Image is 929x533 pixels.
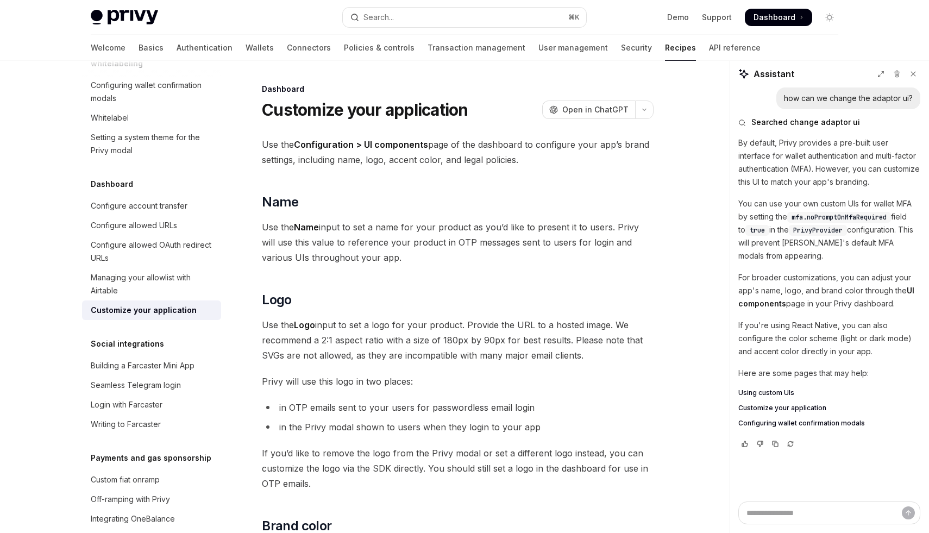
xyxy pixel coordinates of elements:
[754,438,767,449] button: Vote that response was not good
[363,11,394,24] div: Search...
[738,404,920,412] a: Customize your application
[82,415,221,434] a: Writing to Farcaster
[754,12,795,23] span: Dashboard
[738,271,920,310] p: For broader customizations, you can adjust your app's name, logo, and brand color through the pag...
[91,512,175,525] div: Integrating OneBalance
[82,395,221,415] a: Login with Farcaster
[667,12,689,23] a: Demo
[702,12,732,23] a: Support
[91,131,215,157] div: Setting a system theme for the Privy modal
[902,506,915,519] button: Send message
[745,9,812,26] a: Dashboard
[262,446,654,491] span: If you’d like to remove the logo from the Privy modal or set a different logo instead, you can cu...
[91,379,181,392] div: Seamless Telegram login
[262,84,654,95] div: Dashboard
[91,493,170,506] div: Off-ramping with Privy
[754,67,794,80] span: Assistant
[738,319,920,358] p: If you're using React Native, you can also configure the color scheme (light or dark mode) and ac...
[246,35,274,61] a: Wallets
[793,226,843,235] span: PrivyProvider
[751,117,860,128] span: Searched change adaptor ui
[91,473,160,486] div: Custom fiat onramp
[91,359,194,372] div: Building a Farcaster Mini App
[82,470,221,490] a: Custom fiat onramp
[262,100,468,120] h1: Customize your application
[262,137,654,167] span: Use the page of the dashboard to configure your app’s brand settings, including name, logo, accen...
[91,111,129,124] div: Whitelabel
[139,35,164,61] a: Basics
[738,286,914,308] strong: UI components
[91,304,197,317] div: Customize your application
[562,104,629,115] span: Open in ChatGPT
[91,452,211,465] h5: Payments and gas sponsorship
[262,419,654,435] li: in the Privy modal shown to users when they login to your app
[91,178,133,191] h5: Dashboard
[738,419,865,428] span: Configuring wallet confirmation modals
[262,193,299,211] span: Name
[262,374,654,389] span: Privy will use this logo in two places:
[542,101,635,119] button: Open in ChatGPT
[738,117,920,128] button: Searched change adaptor ui
[82,300,221,320] a: Customize your application
[294,139,428,150] strong: Configuration > UI components
[91,219,177,232] div: Configure allowed URLs
[82,268,221,300] a: Managing your allowlist with Airtable
[344,35,415,61] a: Policies & controls
[82,108,221,128] a: Whitelabel
[738,388,920,397] a: Using custom UIs
[738,419,920,428] a: Configuring wallet confirmation modals
[91,271,215,297] div: Managing your allowlist with Airtable
[738,438,751,449] button: Vote that response was good
[784,438,797,449] button: Reload last chat
[709,35,761,61] a: API reference
[91,337,164,350] h5: Social integrations
[91,239,215,265] div: Configure allowed OAuth redirect URLs
[428,35,525,61] a: Transaction management
[82,196,221,216] a: Configure account transfer
[91,10,158,25] img: light logo
[262,220,654,265] span: Use the input to set a name for your product as you’d like to present it to users. Privy will use...
[738,501,920,524] textarea: Ask a question...
[82,76,221,108] a: Configuring wallet confirmation modals
[621,35,652,61] a: Security
[538,35,608,61] a: User management
[738,388,794,397] span: Using custom UIs
[82,235,221,268] a: Configure allowed OAuth redirect URLs
[82,509,221,529] a: Integrating OneBalance
[738,197,920,262] p: You can use your own custom UIs for wallet MFA by setting the field to in the configuration. This...
[91,35,125,61] a: Welcome
[294,222,319,233] strong: Name
[91,199,187,212] div: Configure account transfer
[82,490,221,509] a: Off-ramping with Privy
[287,35,331,61] a: Connectors
[821,9,838,26] button: Toggle dark mode
[91,418,161,431] div: Writing to Farcaster
[82,128,221,160] a: Setting a system theme for the Privy modal
[665,35,696,61] a: Recipes
[738,404,826,412] span: Customize your application
[750,226,765,235] span: true
[784,93,913,104] div: how can we change the adaptor ui?
[738,367,920,380] p: Here are some pages that may help:
[262,400,654,415] li: in OTP emails sent to your users for passwordless email login
[568,13,580,22] span: ⌘ K
[82,375,221,395] a: Seamless Telegram login
[769,438,782,449] button: Copy chat response
[792,213,887,222] span: mfa.noPromptOnMfaRequired
[343,8,586,27] button: Open search
[82,356,221,375] a: Building a Farcaster Mini App
[294,319,315,330] strong: Logo
[91,398,162,411] div: Login with Farcaster
[262,291,292,309] span: Logo
[177,35,233,61] a: Authentication
[82,216,221,235] a: Configure allowed URLs
[262,317,654,363] span: Use the input to set a logo for your product. Provide the URL to a hosted image. We recommend a 2...
[91,79,215,105] div: Configuring wallet confirmation modals
[738,136,920,189] p: By default, Privy provides a pre-built user interface for wallet authentication and multi-factor ...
